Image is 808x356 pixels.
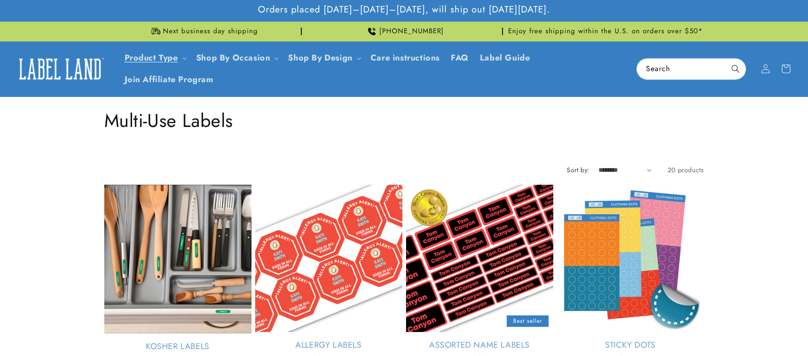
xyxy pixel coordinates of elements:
a: Kosher Labels [104,341,251,352]
a: Assorted Name Labels [406,340,553,350]
label: Sort by: [567,165,589,175]
a: Join Affiliate Program [119,69,219,91]
a: FAQ [445,47,474,69]
a: Care instructions [365,47,445,69]
span: Next business day shipping [163,27,258,36]
span: Shop By Occasion [196,53,270,63]
summary: Shop By Design [282,47,365,69]
span: Enjoy free shipping within the U.S. on orders over $50* [508,27,703,36]
div: Announcement [104,22,302,41]
button: Search [725,59,746,79]
img: Label Land [14,54,106,83]
a: Label Guide [474,47,536,69]
span: Join Affiliate Program [125,74,214,85]
div: Announcement [305,22,503,41]
span: [PHONE_NUMBER] [379,27,444,36]
h1: Multi-Use Labels [104,109,704,133]
span: Care instructions [371,53,440,63]
a: Allergy Labels [255,340,402,350]
a: Sticky Dots [557,340,704,350]
summary: Product Type [119,47,191,69]
span: Label Guide [480,53,530,63]
span: FAQ [451,53,469,63]
span: 20 products [668,165,704,175]
a: Label Land [11,51,110,87]
a: Product Type [125,52,178,64]
summary: Shop By Occasion [191,47,283,69]
span: Orders placed [DATE]–[DATE]–[DATE], will ship out [DATE][DATE]. [258,4,550,16]
div: Announcement [507,22,704,41]
a: Shop By Design [288,52,352,64]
